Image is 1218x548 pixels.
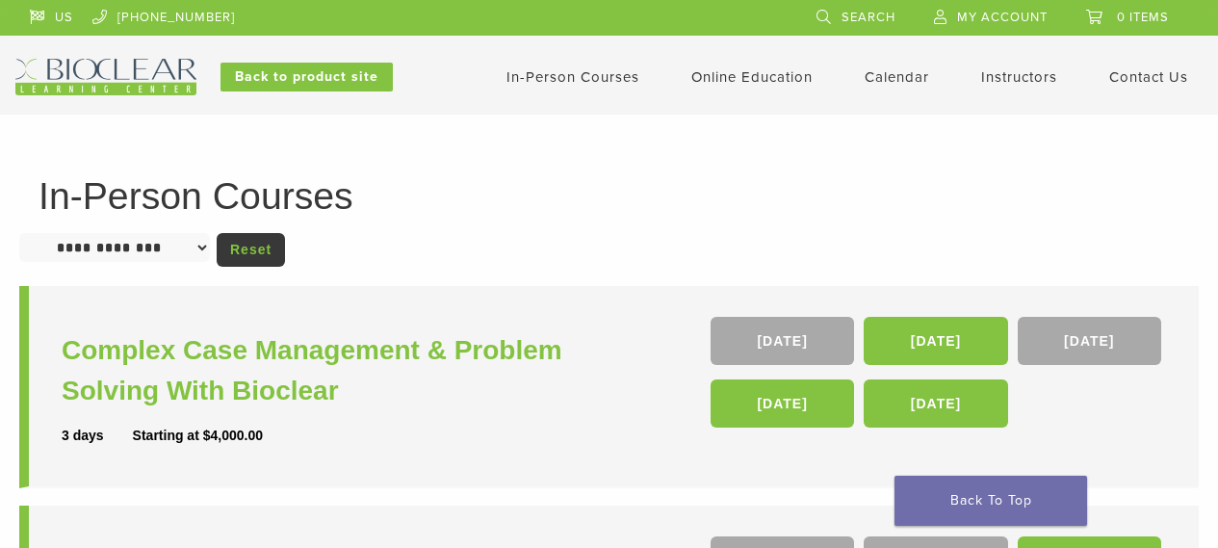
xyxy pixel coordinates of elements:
[865,68,929,86] a: Calendar
[1018,317,1161,365] a: [DATE]
[981,68,1057,86] a: Instructors
[711,317,854,365] a: [DATE]
[711,317,1166,437] div: , , , ,
[957,10,1048,25] span: My Account
[711,379,854,428] a: [DATE]
[1109,68,1188,86] a: Contact Us
[62,426,133,446] div: 3 days
[62,330,614,411] a: Complex Case Management & Problem Solving With Bioclear
[894,476,1087,526] a: Back To Top
[15,59,196,95] img: Bioclear
[217,233,285,267] a: Reset
[864,379,1007,428] a: [DATE]
[39,177,1179,215] h1: In-Person Courses
[691,68,813,86] a: Online Education
[842,10,895,25] span: Search
[864,317,1007,365] a: [DATE]
[133,426,263,446] div: Starting at $4,000.00
[506,68,639,86] a: In-Person Courses
[1117,10,1169,25] span: 0 items
[220,63,393,91] a: Back to product site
